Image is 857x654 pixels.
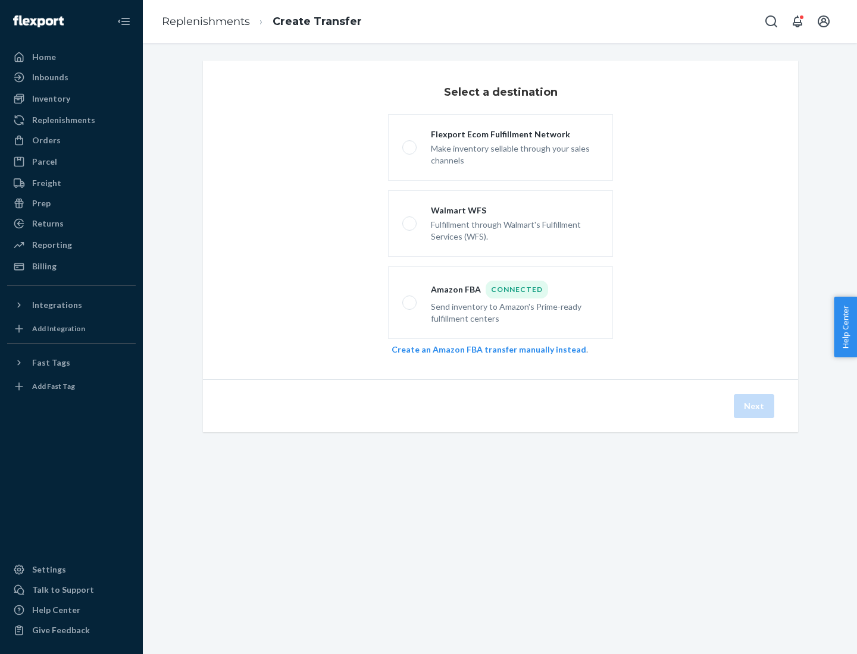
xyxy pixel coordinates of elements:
[7,377,136,396] a: Add Fast Tag
[32,93,70,105] div: Inventory
[32,239,72,251] div: Reporting
[431,281,599,298] div: Amazon FBA
[431,140,599,166] div: Make inventory sellable through your sales channels
[32,51,56,63] div: Home
[7,621,136,640] button: Give Feedback
[7,89,136,108] a: Inventory
[32,584,94,596] div: Talk to Support
[32,134,61,146] div: Orders
[7,48,136,67] a: Home
[112,10,136,33] button: Close Navigation
[162,15,250,28] a: Replenishments
[734,394,774,418] button: Next
[7,194,136,213] a: Prep
[431,298,599,325] div: Send inventory to Amazon's Prime-ready fulfillment centers
[392,344,586,354] a: Create an Amazon FBA transfer manually instead
[431,216,599,243] div: Fulfillment through Walmart's Fulfillment Services (WFS).
[32,323,85,334] div: Add Integration
[7,111,136,130] a: Replenishments
[444,84,558,100] h3: Select a destination
[486,281,548,298] div: Connected
[7,152,136,171] a: Parcel
[7,353,136,372] button: Fast Tags
[32,197,51,209] div: Prep
[7,580,136,599] a: Talk to Support
[7,319,136,338] a: Add Integration
[32,177,61,189] div: Freight
[32,604,80,616] div: Help Center
[152,4,371,39] ol: breadcrumbs
[32,260,57,272] div: Billing
[32,156,57,168] div: Parcel
[32,299,82,311] div: Integrations
[7,600,136,620] a: Help Center
[32,381,75,391] div: Add Fast Tag
[13,15,64,27] img: Flexport logo
[7,68,136,87] a: Inbounds
[32,114,95,126] div: Replenishments
[7,560,136,579] a: Settings
[7,295,136,315] button: Integrations
[32,218,64,229] div: Returns
[759,10,783,33] button: Open Search Box
[431,128,599,140] div: Flexport Ecom Fulfillment Network
[32,71,68,83] div: Inbounds
[392,344,609,356] div: .
[32,357,70,369] div: Fast Tags
[7,131,136,150] a: Orders
[32,624,90,636] div: Give Feedback
[7,174,136,193] a: Freight
[7,257,136,276] a: Billing
[834,297,857,357] button: Help Center
[431,205,599,216] div: Walmart WFS
[32,564,66,576] div: Settings
[7,214,136,233] a: Returns
[273,15,362,28] a: Create Transfer
[812,10,836,33] button: Open account menu
[7,235,136,254] a: Reporting
[786,10,809,33] button: Open notifications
